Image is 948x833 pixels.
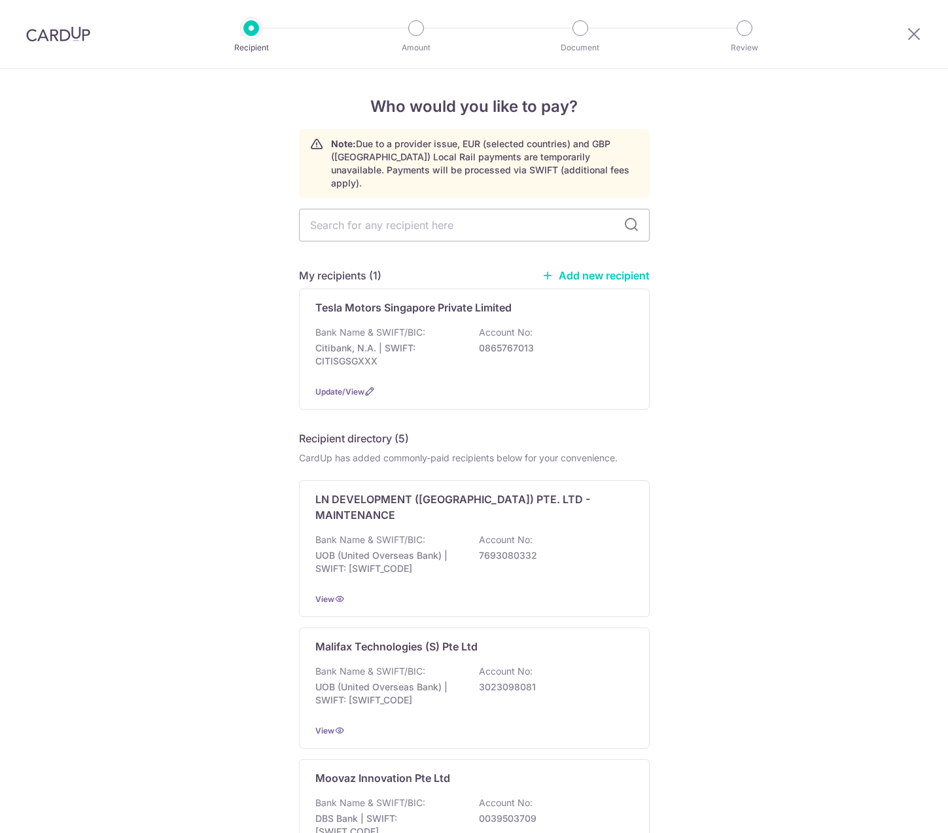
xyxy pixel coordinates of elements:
p: LN DEVELOPMENT ([GEOGRAPHIC_DATA]) PTE. LTD - MAINTENANCE [315,491,618,523]
p: Bank Name & SWIFT/BIC: [315,326,425,339]
p: UOB (United Overseas Bank) | SWIFT: [SWIFT_CODE] [315,681,462,707]
a: View [315,594,334,604]
h5: My recipients (1) [299,268,381,283]
p: Bank Name & SWIFT/BIC: [315,665,425,678]
a: Update/View [315,387,364,397]
p: Moovaz Innovation Pte Ltd [315,770,450,786]
p: 0039503709 [479,812,625,825]
p: Citibank, N.A. | SWIFT: CITISGSGXXX [315,342,462,368]
p: Document [532,41,629,54]
p: Amount [368,41,465,54]
p: Bank Name & SWIFT/BIC: [315,533,425,546]
p: Recipient [203,41,300,54]
p: Review [696,41,793,54]
p: Account No: [479,326,533,339]
strong: Note: [331,138,356,149]
img: CardUp [26,26,90,42]
p: Bank Name & SWIFT/BIC: [315,796,425,809]
p: Account No: [479,796,533,809]
a: Add new recipient [542,269,650,282]
a: View [315,726,334,736]
input: Search for any recipient here [299,209,650,241]
p: Due to a provider issue, EUR (selected countries) and GBP ([GEOGRAPHIC_DATA]) Local Rail payments... [331,137,639,190]
h5: Recipient directory (5) [299,431,409,446]
p: Malifax Technologies (S) Pte Ltd [315,639,478,654]
p: UOB (United Overseas Bank) | SWIFT: [SWIFT_CODE] [315,549,462,575]
p: Account No: [479,533,533,546]
p: Account No: [479,665,533,678]
p: 7693080332 [479,549,625,562]
p: Tesla Motors Singapore Private Limited [315,300,512,315]
h4: Who would you like to pay? [299,95,650,118]
div: CardUp has added commonly-paid recipients below for your convenience. [299,452,650,465]
p: 0865767013 [479,342,625,355]
p: 3023098081 [479,681,625,694]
